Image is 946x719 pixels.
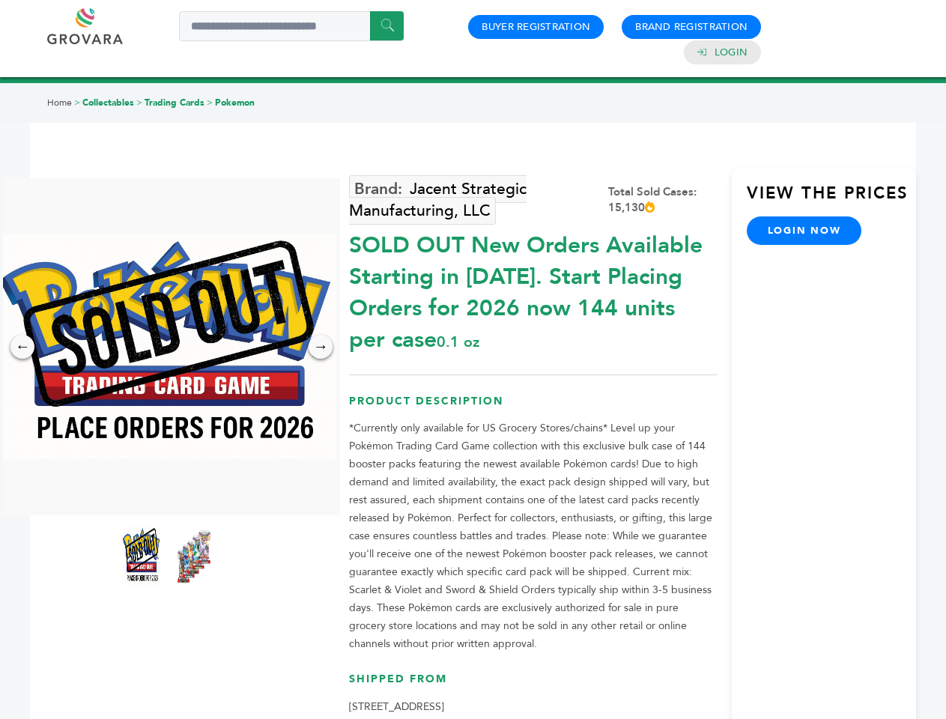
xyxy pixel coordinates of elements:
[715,46,748,59] a: Login
[207,97,213,109] span: >
[123,527,160,586] img: *SOLD OUT* New Orders Available Starting in 2026. Start Placing Orders for 2026 now! 144 units pe...
[608,184,717,216] div: Total Sold Cases: 15,130
[437,332,479,352] span: 0.1 oz
[10,335,34,359] div: ←
[145,97,204,109] a: Trading Cards
[349,222,717,356] div: SOLD OUT New Orders Available Starting in [DATE]. Start Placing Orders for 2026 now 144 units per...
[47,97,72,109] a: Home
[349,394,717,420] h3: Product Description
[215,97,255,109] a: Pokemon
[82,97,134,109] a: Collectables
[482,20,590,34] a: Buyer Registration
[349,672,717,698] h3: Shipped From
[309,335,333,359] div: →
[349,419,717,653] p: *Currently only available for US Grocery Stores/chains* Level up your Pokémon Trading Card Game c...
[635,20,748,34] a: Brand Registration
[349,175,527,225] a: Jacent Strategic Manufacturing, LLC
[747,182,916,216] h3: View the Prices
[175,527,213,586] img: *SOLD OUT* New Orders Available Starting in 2026. Start Placing Orders for 2026 now! 144 units pe...
[747,216,862,245] a: login now
[179,11,404,41] input: Search a product or brand...
[74,97,80,109] span: >
[136,97,142,109] span: >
